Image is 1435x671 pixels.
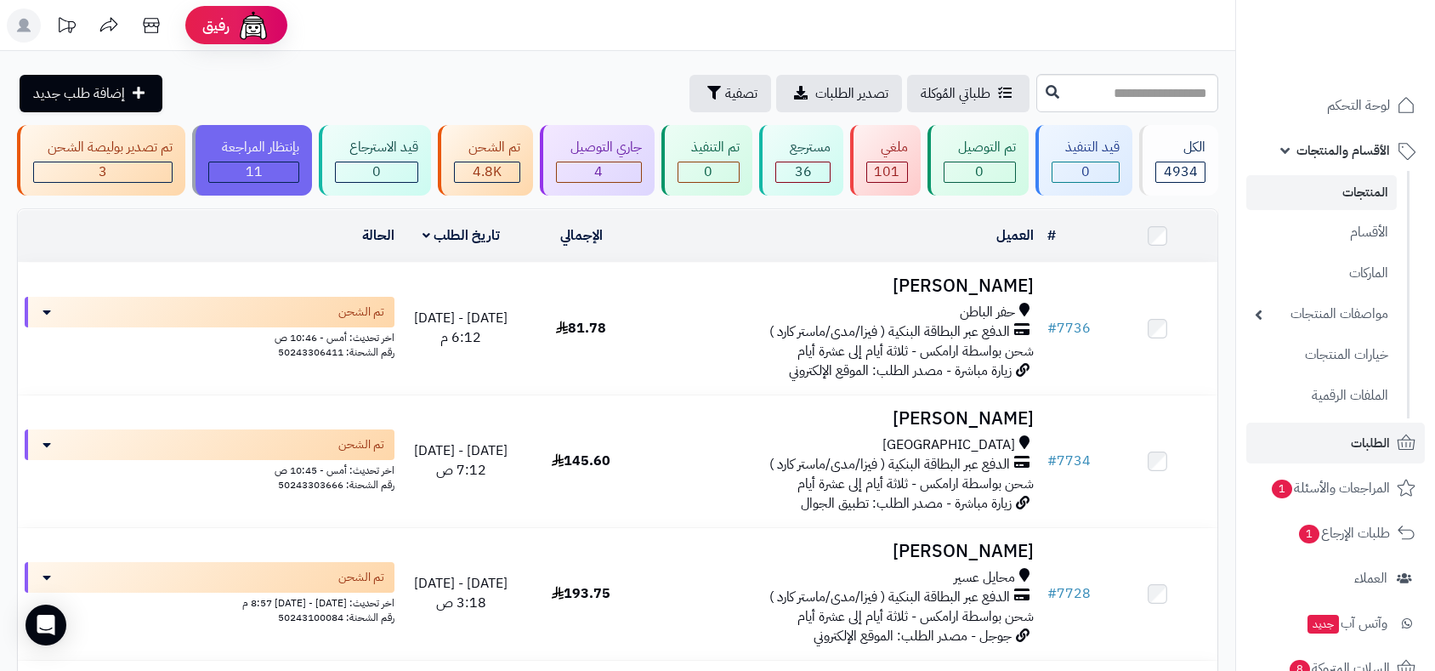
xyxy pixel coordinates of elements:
span: 1 [1272,480,1292,498]
span: رقم الشحنة: 50243303666 [278,477,394,492]
span: زيارة مباشرة - مصدر الطلب: تطبيق الجوال [801,493,1012,514]
span: الدفع عبر البطاقة البنكية ( فيزا/مدى/ماستر كارد ) [769,322,1010,342]
h3: [PERSON_NAME] [648,542,1034,561]
div: 4 [557,162,641,182]
span: تم الشحن [338,436,384,453]
span: محايل عسير [954,568,1015,588]
a: الملفات الرقمية [1246,378,1397,414]
span: تصفية [725,83,757,104]
a: #7728 [1047,583,1091,604]
a: تم التوصيل 0 [924,125,1032,196]
span: شحن بواسطة ارامكس - ثلاثة أيام إلى عشرة أيام [797,341,1034,361]
span: لوحة التحكم [1327,94,1390,117]
div: 101 [867,162,907,182]
span: 0 [975,162,984,182]
span: 3 [99,162,107,182]
a: تصدير الطلبات [776,75,902,112]
span: رقم الشحنة: 50243100084 [278,610,394,625]
span: الدفع عبر البطاقة البنكية ( فيزا/مدى/ماستر كارد ) [769,588,1010,607]
a: طلباتي المُوكلة [907,75,1029,112]
div: مسترجع [775,138,831,157]
span: 4 [594,162,603,182]
div: 0 [944,162,1015,182]
span: 36 [795,162,812,182]
a: مواصفات المنتجات [1246,296,1397,333]
span: 0 [372,162,381,182]
span: 0 [1081,162,1090,182]
span: شحن بواسطة ارامكس - ثلاثة أيام إلى عشرة أيام [797,474,1034,494]
a: الأقسام [1246,214,1397,251]
a: جاري التوصيل 4 [536,125,658,196]
a: الطلبات [1246,423,1425,463]
span: الأقسام والمنتجات [1296,139,1390,162]
span: تصدير الطلبات [815,83,888,104]
span: رفيق [202,15,230,36]
span: طلباتي المُوكلة [921,83,990,104]
span: تم الشحن [338,569,384,586]
div: 0 [336,162,417,182]
span: 81.78 [556,318,606,338]
a: إضافة طلب جديد [20,75,162,112]
h3: [PERSON_NAME] [648,409,1034,429]
a: ملغي 101 [847,125,924,196]
span: إضافة طلب جديد [33,83,125,104]
span: العملاء [1354,566,1387,590]
h3: [PERSON_NAME] [648,276,1034,296]
div: جاري التوصيل [556,138,642,157]
a: لوحة التحكم [1246,85,1425,126]
a: العملاء [1246,558,1425,599]
span: 0 [704,162,712,182]
img: logo-2.png [1319,45,1419,81]
span: وآتس آب [1306,611,1387,635]
span: 11 [246,162,263,182]
div: الكل [1155,138,1205,157]
span: الطلبات [1351,431,1390,455]
a: الماركات [1246,255,1397,292]
a: # [1047,225,1056,246]
div: ملغي [866,138,908,157]
div: اخر تحديث: أمس - 10:45 ص [25,460,394,478]
div: قيد التنفيذ [1052,138,1120,157]
a: #7736 [1047,318,1091,338]
span: # [1047,583,1057,604]
a: بإنتظار المراجعة 11 [189,125,316,196]
div: قيد الاسترجاع [335,138,418,157]
span: [GEOGRAPHIC_DATA] [882,435,1015,455]
span: [DATE] - [DATE] 7:12 ص [414,441,508,481]
a: قيد الاسترجاع 0 [315,125,434,196]
div: اخر تحديث: [DATE] - [DATE] 8:57 م [25,593,394,611]
span: [DATE] - [DATE] 3:18 ص [414,573,508,613]
span: رقم الشحنة: 50243306411 [278,344,394,360]
span: # [1047,451,1057,471]
span: 1 [1299,525,1319,543]
span: 193.75 [552,583,610,604]
div: تم الشحن [454,138,520,157]
a: تحديثات المنصة [45,9,88,47]
div: Open Intercom Messenger [26,605,66,645]
a: تم التنفيذ 0 [658,125,757,196]
a: تم تصدير بوليصة الشحن 3 [14,125,189,196]
a: الإجمالي [560,225,603,246]
a: العميل [996,225,1034,246]
a: تم الشحن 4.8K [434,125,536,196]
div: 36 [776,162,830,182]
span: زيارة مباشرة - مصدر الطلب: الموقع الإلكتروني [789,361,1012,381]
a: المراجعات والأسئلة1 [1246,468,1425,509]
span: شحن بواسطة ارامكس - ثلاثة أيام إلى عشرة أيام [797,606,1034,627]
span: حفر الباطن [960,303,1015,322]
a: طلبات الإرجاع1 [1246,513,1425,554]
span: جديد [1307,615,1339,634]
span: تم الشحن [338,304,384,321]
img: ai-face.png [236,9,270,43]
span: # [1047,318,1057,338]
div: تم تصدير بوليصة الشحن [33,138,173,157]
a: قيد التنفيذ 0 [1032,125,1137,196]
button: تصفية [689,75,771,112]
a: المنتجات [1246,175,1397,210]
span: المراجعات والأسئلة [1270,476,1390,500]
span: 4.8K [473,162,502,182]
a: الكل4934 [1136,125,1222,196]
div: 0 [1052,162,1120,182]
span: طلبات الإرجاع [1297,521,1390,545]
a: الحالة [362,225,394,246]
